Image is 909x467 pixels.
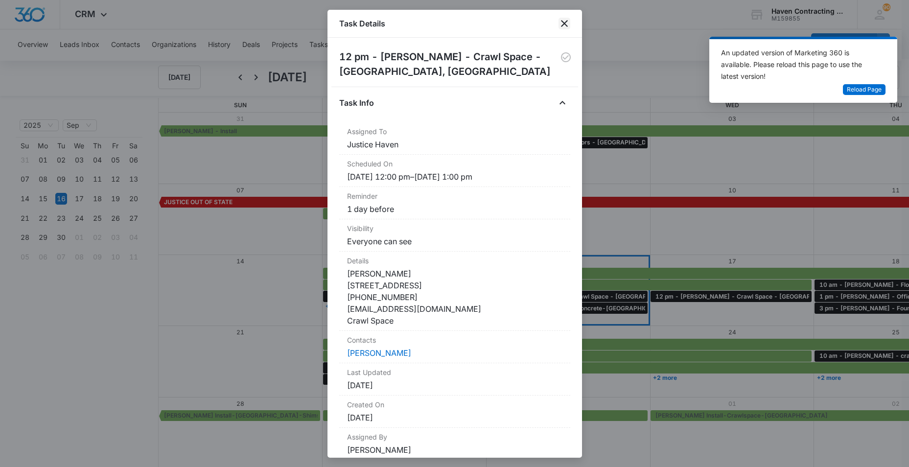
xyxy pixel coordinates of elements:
dd: [PERSON_NAME] [STREET_ADDRESS] [PHONE_NUMBER] [EMAIL_ADDRESS][DOMAIN_NAME] Crawl Space [347,268,562,327]
div: Assigned By[PERSON_NAME] [339,428,570,460]
h2: 12 pm - [PERSON_NAME] - Crawl Space - [GEOGRAPHIC_DATA], [GEOGRAPHIC_DATA] [339,49,562,79]
dd: Everyone can see [347,235,562,247]
div: Reminder1 day before [339,187,570,219]
div: VisibilityEveryone can see [339,219,570,252]
dt: Reminder [347,191,562,201]
div: Last Updated[DATE] [339,363,570,396]
dt: Created On [347,399,562,410]
h4: Task Info [339,97,374,109]
dd: 1 day before [347,203,562,215]
dt: Contacts [347,335,562,345]
dd: [DATE] [347,379,562,391]
span: Reload Page [847,85,882,94]
dd: [DATE] 12:00 pm – [DATE] 1:00 pm [347,171,562,183]
dd: Justice Haven [347,139,562,150]
dd: [DATE] [347,412,562,423]
dt: Details [347,256,562,266]
dt: Assigned To [347,126,562,137]
dt: Last Updated [347,367,562,377]
div: Scheduled On[DATE] 12:00 pm–[DATE] 1:00 pm [339,155,570,187]
div: An updated version of Marketing 360 is available. Please reload this page to use the latest version! [721,47,874,82]
dt: Assigned By [347,432,562,442]
a: [PERSON_NAME] [347,348,411,358]
div: Details[PERSON_NAME] [STREET_ADDRESS] [PHONE_NUMBER] [EMAIL_ADDRESS][DOMAIN_NAME] Crawl Space [339,252,570,331]
button: close [559,18,570,29]
dt: Visibility [347,223,562,233]
button: Close [555,95,570,111]
div: Assigned ToJustice Haven [339,122,570,155]
h1: Task Details [339,18,385,29]
dd: [PERSON_NAME] [347,444,562,456]
div: Created On[DATE] [339,396,570,428]
dt: Scheduled On [347,159,562,169]
div: Contacts[PERSON_NAME] [339,331,570,363]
